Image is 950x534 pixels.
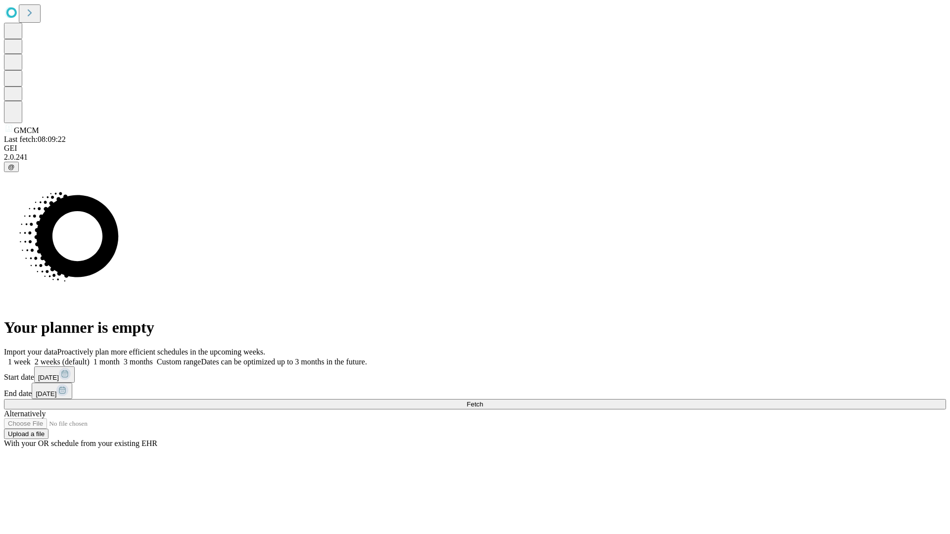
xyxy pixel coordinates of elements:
[4,383,946,399] div: End date
[34,366,75,383] button: [DATE]
[14,126,39,134] span: GMCM
[4,153,946,162] div: 2.0.241
[4,439,157,447] span: With your OR schedule from your existing EHR
[35,357,90,366] span: 2 weeks (default)
[157,357,201,366] span: Custom range
[32,383,72,399] button: [DATE]
[4,135,66,143] span: Last fetch: 08:09:22
[4,318,946,337] h1: Your planner is empty
[467,400,483,408] span: Fetch
[36,390,56,398] span: [DATE]
[4,348,57,356] span: Import your data
[201,357,367,366] span: Dates can be optimized up to 3 months in the future.
[57,348,265,356] span: Proactively plan more efficient schedules in the upcoming weeks.
[4,399,946,409] button: Fetch
[4,144,946,153] div: GEI
[4,429,48,439] button: Upload a file
[124,357,153,366] span: 3 months
[8,163,15,171] span: @
[4,366,946,383] div: Start date
[8,357,31,366] span: 1 week
[4,409,46,418] span: Alternatively
[38,374,59,381] span: [DATE]
[4,162,19,172] button: @
[94,357,120,366] span: 1 month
